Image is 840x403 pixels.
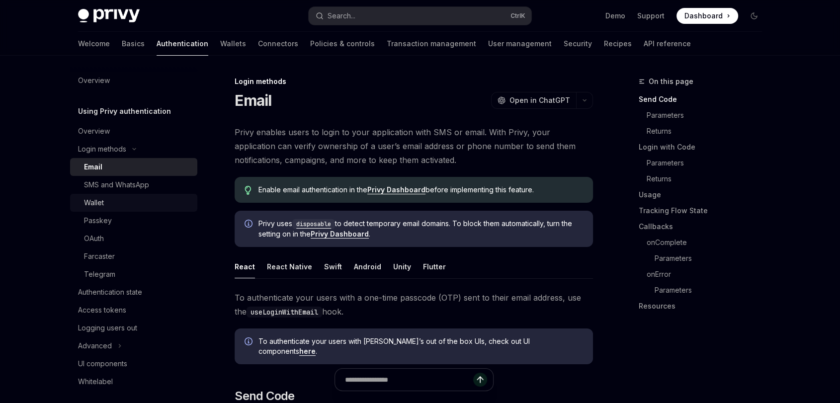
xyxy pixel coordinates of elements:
button: Flutter [423,255,446,278]
a: Returns [639,171,770,187]
a: here [299,347,316,356]
div: Whitelabel [78,376,113,388]
a: Returns [639,123,770,139]
button: Swift [324,255,342,278]
a: Authentication [157,32,208,56]
button: Send message [473,373,487,387]
button: Android [354,255,381,278]
a: disposable [292,219,335,228]
div: Wallet [84,197,104,209]
a: Usage [639,187,770,203]
a: Resources [639,298,770,314]
span: Dashboard [684,11,723,21]
a: Privy Dashboard [367,185,425,194]
a: Authentication state [70,283,197,301]
a: Connectors [258,32,298,56]
a: Welcome [78,32,110,56]
span: To authenticate your users with [PERSON_NAME]’s out of the box UIs, check out UI components . [258,336,583,356]
div: Access tokens [78,304,126,316]
a: Access tokens [70,301,197,319]
a: onComplete [639,235,770,250]
svg: Info [245,337,254,347]
a: Parameters [639,107,770,123]
span: Privy uses to detect temporary email domains. To block them automatically, turn the setting on in... [258,219,583,239]
button: Open in ChatGPT [491,92,576,109]
div: Search... [328,10,355,22]
a: Recipes [604,32,632,56]
a: Basics [122,32,145,56]
a: Parameters [639,282,770,298]
a: Privy Dashboard [311,230,369,239]
div: Login methods [78,143,126,155]
a: Whitelabel [70,373,197,391]
button: React [235,255,255,278]
a: Callbacks [639,219,770,235]
span: Enable email authentication in the before implementing this feature. [258,185,583,195]
a: Parameters [639,250,770,266]
button: Login methods [70,140,197,158]
a: Transaction management [387,32,476,56]
button: Advanced [70,337,197,355]
span: On this page [649,76,693,87]
span: Ctrl K [510,12,525,20]
a: Tracking Flow State [639,203,770,219]
div: OAuth [84,233,104,244]
a: Security [564,32,592,56]
a: Demo [605,11,625,21]
div: Passkey [84,215,112,227]
code: disposable [292,219,335,229]
a: Dashboard [676,8,738,24]
a: Login with Code [639,139,770,155]
svg: Info [245,220,254,230]
a: Send Code [639,91,770,107]
a: Overview [70,72,197,89]
button: Unity [393,255,411,278]
button: Search...CtrlK [309,7,531,25]
a: Passkey [70,212,197,230]
a: Policies & controls [310,32,375,56]
span: Open in ChatGPT [509,95,570,105]
svg: Tip [245,186,252,195]
a: UI components [70,355,197,373]
a: Farcaster [70,247,197,265]
div: SMS and WhatsApp [84,179,149,191]
a: Support [637,11,665,21]
a: User management [488,32,552,56]
div: Authentication state [78,286,142,298]
a: Wallet [70,194,197,212]
a: SMS and WhatsApp [70,176,197,194]
a: Overview [70,122,197,140]
input: Ask a question... [345,369,473,391]
div: Farcaster [84,250,115,262]
img: dark logo [78,9,140,23]
a: onError [639,266,770,282]
a: Wallets [220,32,246,56]
div: Overview [78,125,110,137]
div: Email [84,161,102,173]
h1: Email [235,91,271,109]
span: Privy enables users to login to your application with SMS or email. With Privy, your application ... [235,125,593,167]
div: UI components [78,358,127,370]
button: Toggle dark mode [746,8,762,24]
div: Advanced [78,340,112,352]
div: Telegram [84,268,115,280]
a: OAuth [70,230,197,247]
div: Overview [78,75,110,86]
a: Logging users out [70,319,197,337]
h5: Using Privy authentication [78,105,171,117]
div: Login methods [235,77,593,86]
span: To authenticate your users with a one-time passcode (OTP) sent to their email address, use the hook. [235,291,593,319]
a: Telegram [70,265,197,283]
code: useLoginWithEmail [247,307,322,318]
a: API reference [644,32,691,56]
a: Parameters [639,155,770,171]
a: Email [70,158,197,176]
button: React Native [267,255,312,278]
div: Logging users out [78,322,137,334]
